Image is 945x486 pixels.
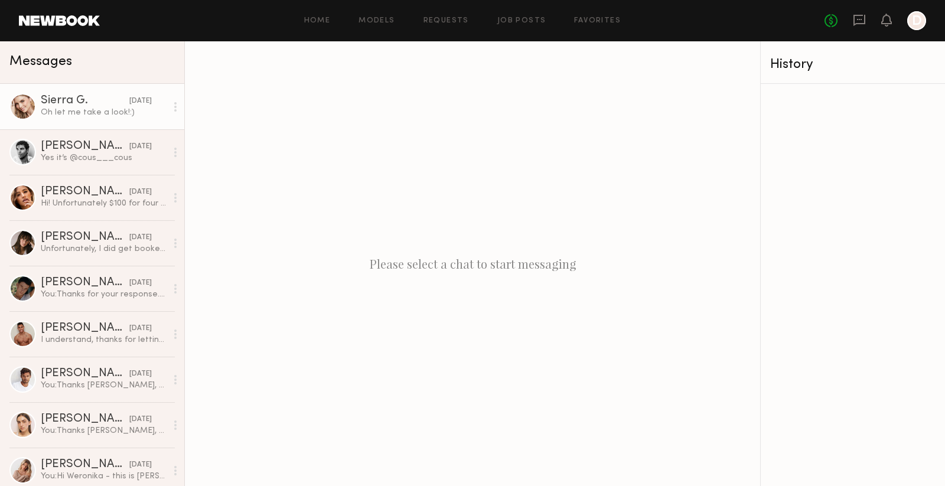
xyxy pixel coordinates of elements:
[129,96,152,107] div: [DATE]
[41,107,167,118] div: Oh let me take a look!:)
[129,414,152,425] div: [DATE]
[41,425,167,436] div: You: Thanks [PERSON_NAME], appreciate you!
[41,186,129,198] div: [PERSON_NAME]
[41,277,129,289] div: [PERSON_NAME]
[41,289,167,300] div: You: Thanks for your response. We appreciate you!
[41,152,167,164] div: Yes it’s @cous___cous
[41,380,167,391] div: You: Thanks [PERSON_NAME], but the budget is set for this one. Stay in touch!
[41,413,129,425] div: [PERSON_NAME]
[41,471,167,482] div: You: Hi Weronika - this is [PERSON_NAME], the photographer for the “Active Wear / Sports Wear” pr...
[41,459,129,471] div: [PERSON_NAME]
[185,41,760,486] div: Please select a chat to start messaging
[359,17,395,25] a: Models
[41,231,129,243] div: [PERSON_NAME]
[129,278,152,289] div: [DATE]
[41,141,129,152] div: [PERSON_NAME]
[129,368,152,380] div: [DATE]
[770,58,936,71] div: History
[304,17,331,25] a: Home
[129,187,152,198] div: [DATE]
[129,459,152,471] div: [DATE]
[41,334,167,345] div: I understand, thanks for letting me know. I do see the rate range is up to $30/hour. Could I at l...
[41,198,167,209] div: Hi! Unfortunately $100 for four hours is below my rate but I wish you luck!
[41,322,129,334] div: [PERSON_NAME]
[129,323,152,334] div: [DATE]
[497,17,546,25] a: Job Posts
[574,17,621,25] a: Favorites
[907,11,926,30] a: D
[129,232,152,243] div: [DATE]
[129,141,152,152] div: [DATE]
[9,55,72,69] span: Messages
[41,95,129,107] div: Sierra G.
[423,17,469,25] a: Requests
[41,243,167,255] div: Unfortunately, I did get booked out for something so I am no longer available for the dates
[41,368,129,380] div: [PERSON_NAME]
